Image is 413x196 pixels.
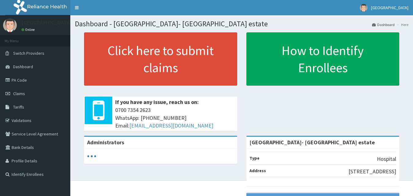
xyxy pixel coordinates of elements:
[21,28,36,32] a: Online
[13,50,44,56] span: Switch Providers
[372,22,395,27] a: Dashboard
[395,22,408,27] li: Here
[129,122,213,129] a: [EMAIL_ADDRESS][DOMAIN_NAME]
[348,168,396,176] p: [STREET_ADDRESS]
[3,18,17,32] img: User Image
[115,98,199,105] b: If you have any issue, reach us on:
[75,20,408,28] h1: Dashboard - [GEOGRAPHIC_DATA]- [GEOGRAPHIC_DATA] estate
[360,4,367,12] img: User Image
[13,104,24,110] span: Tariffs
[249,139,375,146] strong: [GEOGRAPHIC_DATA]- [GEOGRAPHIC_DATA] estate
[84,32,237,86] a: Click here to submit claims
[13,64,33,69] span: Dashboard
[249,168,266,173] b: Address
[246,32,400,86] a: How to Identify Enrollees
[377,155,396,163] p: Hospital
[21,20,72,25] p: [GEOGRAPHIC_DATA]
[371,5,408,10] span: [GEOGRAPHIC_DATA]
[249,155,260,161] b: Type
[87,152,96,161] svg: audio-loading
[87,139,124,146] b: Administrators
[115,106,234,130] span: 0700 7354 2623 WhatsApp: [PHONE_NUMBER] Email:
[13,91,25,96] span: Claims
